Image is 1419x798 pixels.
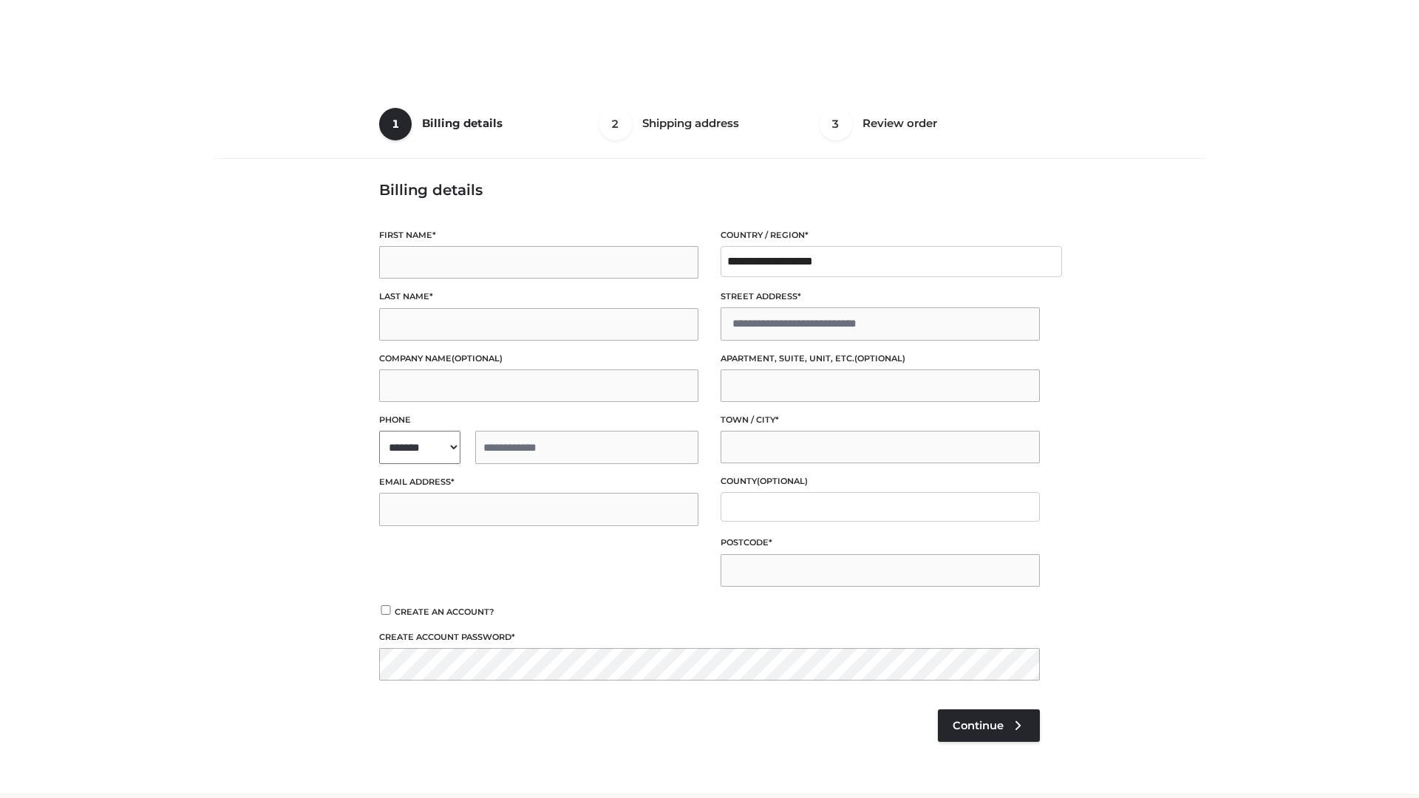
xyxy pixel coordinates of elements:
label: Town / City [721,413,1040,427]
span: (optional) [757,476,808,486]
span: Continue [953,719,1004,732]
label: Phone [379,413,698,427]
span: (optional) [452,353,503,364]
span: Review order [862,116,937,130]
label: First name [379,228,698,242]
label: Company name [379,352,698,366]
label: Street address [721,290,1040,304]
label: Country / Region [721,228,1040,242]
span: 1 [379,108,412,140]
label: County [721,474,1040,488]
span: Billing details [422,116,503,130]
span: Shipping address [642,116,739,130]
input: Create an account? [379,605,392,615]
span: Create an account? [395,607,494,617]
label: Apartment, suite, unit, etc. [721,352,1040,366]
span: (optional) [854,353,905,364]
span: 2 [599,108,632,140]
a: Continue [938,709,1040,742]
label: Postcode [721,536,1040,550]
label: Email address [379,475,698,489]
span: 3 [820,108,852,140]
label: Create account password [379,630,1040,644]
label: Last name [379,290,698,304]
h3: Billing details [379,181,1040,199]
